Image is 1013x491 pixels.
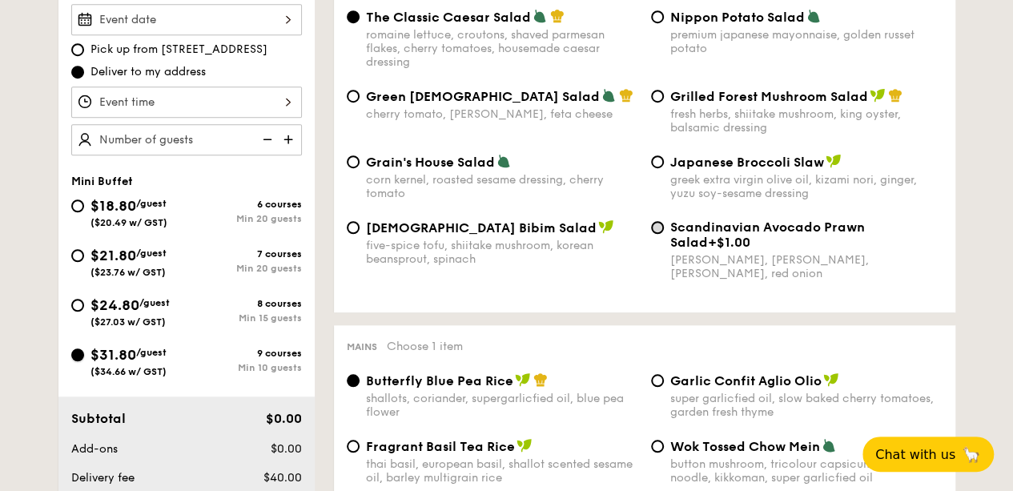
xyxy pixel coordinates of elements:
[136,347,167,358] span: /guest
[71,442,118,456] span: Add-ons
[366,457,638,485] div: thai basil, european basil, shallot scented sesame oil, barley multigrain rice
[823,372,839,387] img: icon-vegan.f8ff3823.svg
[366,107,638,121] div: cherry tomato, [PERSON_NAME], feta cheese
[187,199,302,210] div: 6 courses
[708,235,750,250] span: +$1.00
[670,439,820,454] span: Wok Tossed Chow Mein
[90,296,139,314] span: $24.80
[670,392,943,419] div: super garlicfied oil, slow baked cherry tomatoes, garden fresh thyme
[670,457,943,485] div: button mushroom, tricolour capsicum, cripsy egg noodle, kikkoman, super garlicfied oil
[366,373,513,388] span: Butterfly Blue Pea Rice
[601,88,616,103] img: icon-vegetarian.fe4039eb.svg
[347,221,360,234] input: [DEMOGRAPHIC_DATA] Bibim Saladfive-spice tofu, shiitake mushroom, korean beansprout, spinach
[90,316,166,328] span: ($27.03 w/ GST)
[90,42,267,58] span: Pick up from [STREET_ADDRESS]
[366,439,515,454] span: Fragrant Basil Tea Rice
[71,348,84,361] input: $31.80/guest($34.66 w/ GST)9 coursesMin 10 guests
[90,64,206,80] span: Deliver to my address
[862,437,994,472] button: Chat with us🦙
[90,267,166,278] span: ($23.76 w/ GST)
[71,87,302,118] input: Event time
[347,440,360,453] input: Fragrant Basil Tea Ricethai basil, european basil, shallot scented sesame oil, barley multigrain ...
[533,372,548,387] img: icon-chef-hat.a58ddaea.svg
[347,341,377,352] span: Mains
[496,154,511,168] img: icon-vegetarian.fe4039eb.svg
[651,440,664,453] input: Wok Tossed Chow Meinbutton mushroom, tricolour capsicum, cripsy egg noodle, kikkoman, super garli...
[366,155,495,170] span: Grain's House Salad
[366,173,638,200] div: corn kernel, roasted sesame dressing, cherry tomato
[90,346,136,364] span: $31.80
[515,372,531,387] img: icon-vegan.f8ff3823.svg
[187,213,302,224] div: Min 20 guests
[651,10,664,23] input: Nippon Potato Saladpremium japanese mayonnaise, golden russet potato
[651,221,664,234] input: Scandinavian Avocado Prawn Salad+$1.00[PERSON_NAME], [PERSON_NAME], [PERSON_NAME], red onion
[136,248,167,259] span: /guest
[670,89,868,104] span: Grilled Forest Mushroom Salad
[347,374,360,387] input: Butterfly Blue Pea Riceshallots, coriander, supergarlicfied oil, blue pea flower
[139,297,170,308] span: /guest
[347,155,360,168] input: Grain's House Saladcorn kernel, roasted sesame dressing, cherry tomato
[71,471,135,485] span: Delivery fee
[517,438,533,453] img: icon-vegan.f8ff3823.svg
[187,298,302,309] div: 8 courses
[670,173,943,200] div: greek extra virgin olive oil, kizami nori, ginger, yuzu soy-sesame dressing
[366,10,531,25] span: The Classic Caesar Salad
[90,217,167,228] span: ($20.49 w/ GST)
[533,9,547,23] img: icon-vegetarian.fe4039eb.svg
[619,88,633,103] img: icon-chef-hat.a58ddaea.svg
[71,299,84,312] input: $24.80/guest($27.03 w/ GST)8 coursesMin 15 guests
[71,124,302,155] input: Number of guests
[278,124,302,155] img: icon-add.58712e84.svg
[651,374,664,387] input: Garlic Confit Aglio Oliosuper garlicfied oil, slow baked cherry tomatoes, garden fresh thyme
[187,362,302,373] div: Min 10 guests
[90,197,136,215] span: $18.80
[366,28,638,69] div: romaine lettuce, croutons, shaved parmesan flakes, cherry tomatoes, housemade caesar dressing
[71,66,84,78] input: Deliver to my address
[670,373,822,388] span: Garlic Confit Aglio Olio
[187,263,302,274] div: Min 20 guests
[366,239,638,266] div: five-spice tofu, shiitake mushroom, korean beansprout, spinach
[366,392,638,419] div: shallots, coriander, supergarlicfied oil, blue pea flower
[826,154,842,168] img: icon-vegan.f8ff3823.svg
[187,348,302,359] div: 9 courses
[550,9,565,23] img: icon-chef-hat.a58ddaea.svg
[71,4,302,35] input: Event date
[670,28,943,55] div: premium japanese mayonnaise, golden russet potato
[71,43,84,56] input: Pick up from [STREET_ADDRESS]
[254,124,278,155] img: icon-reduce.1d2dbef1.svg
[822,438,836,453] img: icon-vegetarian.fe4039eb.svg
[806,9,821,23] img: icon-vegetarian.fe4039eb.svg
[71,175,133,188] span: Mini Buffet
[870,88,886,103] img: icon-vegan.f8ff3823.svg
[71,199,84,212] input: $18.80/guest($20.49 w/ GST)6 coursesMin 20 guests
[670,107,943,135] div: fresh herbs, shiitake mushroom, king oyster, balsamic dressing
[187,312,302,324] div: Min 15 guests
[71,249,84,262] input: $21.80/guest($23.76 w/ GST)7 coursesMin 20 guests
[875,447,955,462] span: Chat with us
[598,219,614,234] img: icon-vegan.f8ff3823.svg
[651,155,664,168] input: Japanese Broccoli Slawgreek extra virgin olive oil, kizami nori, ginger, yuzu soy-sesame dressing
[962,445,981,464] span: 🦙
[670,155,824,170] span: Japanese Broccoli Slaw
[136,198,167,209] span: /guest
[270,442,301,456] span: $0.00
[670,253,943,280] div: [PERSON_NAME], [PERSON_NAME], [PERSON_NAME], red onion
[347,10,360,23] input: The Classic Caesar Saladromaine lettuce, croutons, shaved parmesan flakes, cherry tomatoes, house...
[90,247,136,264] span: $21.80
[263,471,301,485] span: $40.00
[651,90,664,103] input: Grilled Forest Mushroom Saladfresh herbs, shiitake mushroom, king oyster, balsamic dressing
[670,219,865,250] span: Scandinavian Avocado Prawn Salad
[387,340,463,353] span: Choose 1 item
[187,248,302,260] div: 7 courses
[888,88,902,103] img: icon-chef-hat.a58ddaea.svg
[670,10,805,25] span: Nippon Potato Salad
[347,90,360,103] input: Green [DEMOGRAPHIC_DATA] Saladcherry tomato, [PERSON_NAME], feta cheese
[366,220,597,235] span: [DEMOGRAPHIC_DATA] Bibim Salad
[366,89,600,104] span: Green [DEMOGRAPHIC_DATA] Salad
[265,411,301,426] span: $0.00
[71,411,126,426] span: Subtotal
[90,366,167,377] span: ($34.66 w/ GST)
